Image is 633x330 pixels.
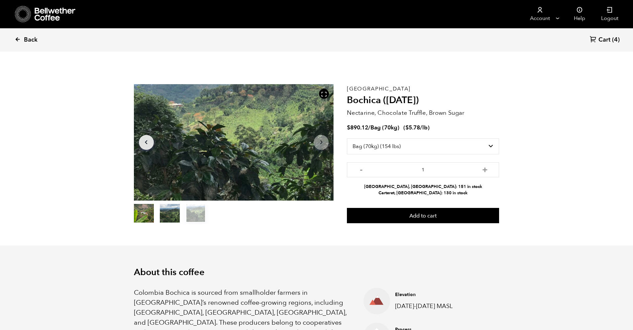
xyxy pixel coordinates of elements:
[347,208,499,223] button: Add to cart
[598,36,610,44] span: Cart
[368,124,370,131] span: /
[420,124,428,131] span: /lb
[590,36,620,45] a: Cart (4)
[405,124,409,131] span: $
[347,95,499,106] h2: Bochica ([DATE])
[347,108,499,117] p: Nectarine, Chocolate Truffle, Brown Sugar
[24,36,38,44] span: Back
[347,124,350,131] span: $
[347,190,499,196] li: Carteret, [GEOGRAPHIC_DATA]: 130 in stock
[370,124,399,131] span: Bag (70kg)
[134,267,499,278] h2: About this coffee
[347,124,368,131] bdi: 890.12
[405,124,420,131] bdi: 5.78
[347,184,499,190] li: [GEOGRAPHIC_DATA], [GEOGRAPHIC_DATA]: 151 in stock
[403,124,430,131] span: ( )
[481,166,489,172] button: +
[395,291,458,298] h4: Elevation
[395,302,458,311] p: [DATE]-[DATE] MASL
[612,36,620,44] span: (4)
[357,166,365,172] button: -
